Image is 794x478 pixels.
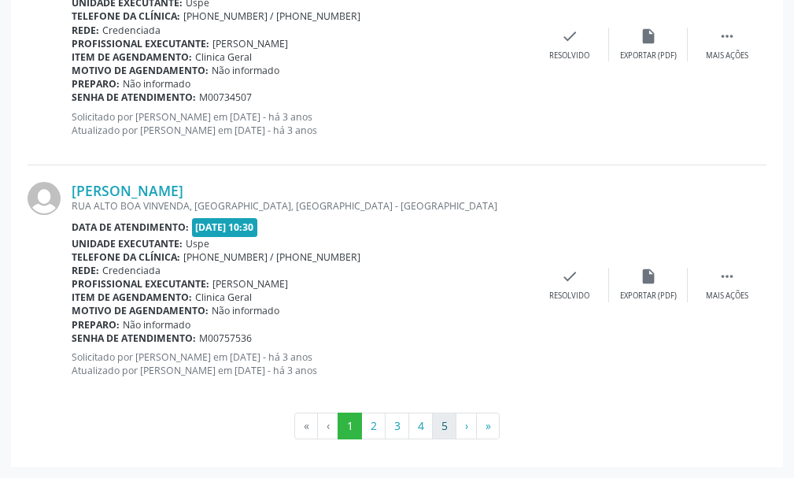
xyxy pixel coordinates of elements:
[72,37,209,50] b: Profissional executante:
[72,91,196,104] b: Senha de atendimento:
[432,413,456,439] button: Go to page 5
[72,277,209,291] b: Profissional executante:
[183,250,360,264] span: [PHONE_NUMBER] / [PHONE_NUMBER]
[640,268,657,285] i: insert_drive_file
[28,413,766,439] ul: Pagination
[620,291,677,302] div: Exportar (PDF)
[72,64,209,77] b: Motivo de agendamento:
[72,350,530,377] p: Solicitado por [PERSON_NAME] em [DATE] - há 3 anos Atualizado por [PERSON_NAME] em [DATE] - há 3 ...
[212,304,279,317] span: Não informado
[561,28,578,45] i: check
[549,50,589,61] div: Resolvido
[199,332,252,345] span: M00757536
[72,318,120,332] b: Preparo:
[199,91,252,104] span: M00734507
[212,277,288,291] span: [PERSON_NAME]
[72,182,183,199] a: [PERSON_NAME]
[72,24,99,37] b: Rede:
[72,50,192,64] b: Item de agendamento:
[72,291,192,304] b: Item de agendamento:
[361,413,386,439] button: Go to page 2
[102,24,161,37] span: Credenciada
[195,50,252,64] span: Clinica Geral
[718,268,736,285] i: 
[706,291,748,302] div: Mais ações
[640,28,657,45] i: insert_drive_file
[718,28,736,45] i: 
[72,250,180,264] b: Telefone da clínica:
[408,413,433,439] button: Go to page 4
[212,37,288,50] span: [PERSON_NAME]
[549,291,589,302] div: Resolvido
[72,304,209,317] b: Motivo de agendamento:
[212,64,279,77] span: Não informado
[338,413,362,439] button: Go to page 1
[620,50,677,61] div: Exportar (PDF)
[186,237,209,250] span: Uspe
[195,291,252,304] span: Clinica Geral
[72,264,99,277] b: Rede:
[192,218,258,236] span: [DATE] 10:30
[72,110,530,137] p: Solicitado por [PERSON_NAME] em [DATE] - há 3 anos Atualizado por [PERSON_NAME] em [DATE] - há 3 ...
[183,9,360,23] span: [PHONE_NUMBER] / [PHONE_NUMBER]
[123,77,190,91] span: Não informado
[476,413,500,439] button: Go to last page
[706,50,748,61] div: Mais ações
[561,268,578,285] i: check
[72,332,196,345] b: Senha de atendimento:
[102,264,161,277] span: Credenciada
[72,237,183,250] b: Unidade executante:
[72,77,120,91] b: Preparo:
[72,9,180,23] b: Telefone da clínica:
[385,413,409,439] button: Go to page 3
[28,182,61,215] img: img
[72,220,189,234] b: Data de atendimento:
[123,318,190,332] span: Não informado
[456,413,477,439] button: Go to next page
[72,199,530,213] div: RUA ALTO BOA VINVENDA, [GEOGRAPHIC_DATA], [GEOGRAPHIC_DATA] - [GEOGRAPHIC_DATA]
